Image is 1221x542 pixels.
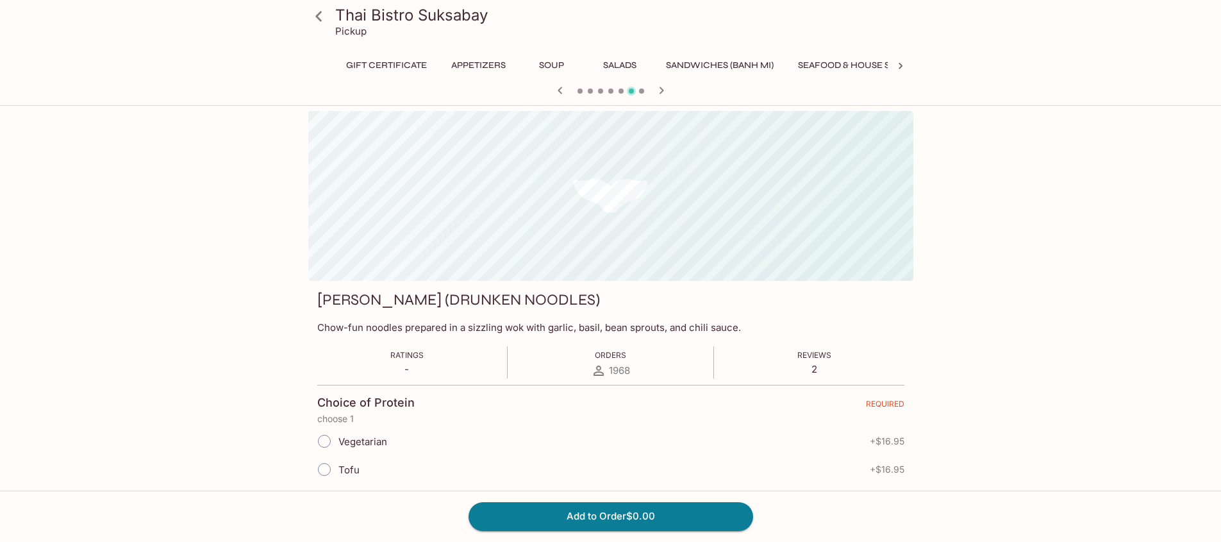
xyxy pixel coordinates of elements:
span: Reviews [797,350,831,360]
h3: Thai Bistro Suksabay [335,5,908,25]
button: Add to Order$0.00 [469,502,753,530]
p: choose 1 [317,414,904,424]
button: Soup [523,56,581,74]
span: 1968 [609,364,630,377]
span: Vegetarian [338,436,387,448]
button: Salads [591,56,649,74]
h3: [PERSON_NAME] (DRUNKEN NOODLES) [317,290,600,310]
span: + $16.95 [870,464,904,475]
button: Seafood & House Specials [791,56,934,74]
div: KEE MAO (DRUNKEN NOODLES) [308,111,913,281]
p: 2 [797,363,831,375]
span: Ratings [390,350,424,360]
h4: Choice of Protein [317,396,415,410]
button: Sandwiches (Banh Mi) [659,56,781,74]
button: Appetizers [444,56,513,74]
button: Gift Certificate [339,56,434,74]
span: + $16.95 [870,436,904,446]
span: Tofu [338,464,360,476]
span: REQUIRED [866,399,904,414]
p: - [390,363,424,375]
p: Chow-fun noodles prepared in a sizzling wok with garlic, basil, bean sprouts, and chili sauce. [317,321,904,334]
p: Pickup [335,25,367,37]
span: Orders [595,350,626,360]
